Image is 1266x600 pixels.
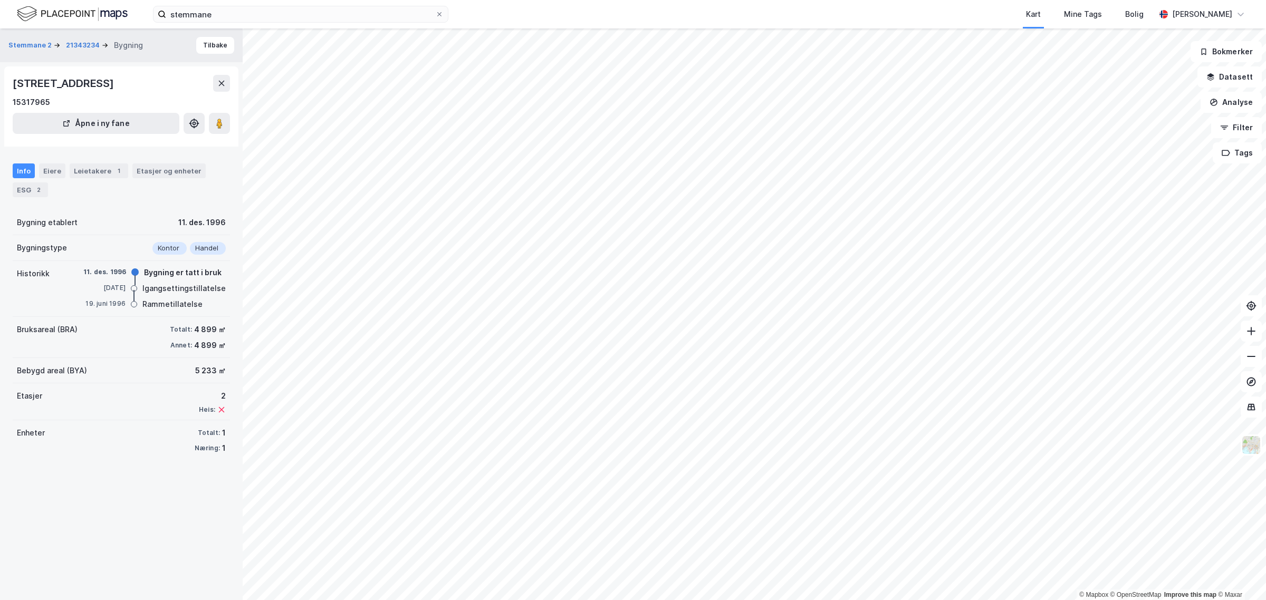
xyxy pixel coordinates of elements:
[1213,549,1266,600] div: Kontrollprogram for chat
[17,241,67,254] div: Bygningstype
[198,429,220,437] div: Totalt:
[170,325,192,334] div: Totalt:
[1026,8,1041,21] div: Kart
[13,96,50,109] div: 15317965
[33,185,44,195] div: 2
[170,341,192,350] div: Annet:
[142,298,203,311] div: Rammetillatelse
[13,163,35,178] div: Info
[113,166,124,176] div: 1
[1197,66,1262,88] button: Datasett
[13,113,179,134] button: Åpne i ny fane
[17,216,78,229] div: Bygning etablert
[195,364,226,377] div: 5 233 ㎡
[17,323,78,336] div: Bruksareal (BRA)
[1213,142,1262,163] button: Tags
[1064,8,1102,21] div: Mine Tags
[142,282,226,295] div: Igangsettingstillatelse
[1241,435,1261,455] img: Z
[166,6,435,22] input: Søk på adresse, matrikkel, gårdeiere, leietakere eller personer
[222,442,226,454] div: 1
[39,163,65,178] div: Eiere
[194,323,226,336] div: 4 899 ㎡
[1079,591,1108,598] a: Mapbox
[196,37,234,54] button: Tilbake
[144,266,222,279] div: Bygning er tatt i bruk
[137,166,202,176] div: Etasjer og enheter
[66,40,102,51] button: 21343234
[1164,591,1216,598] a: Improve this map
[17,267,50,280] div: Historikk
[199,390,226,402] div: 2
[17,427,45,439] div: Enheter
[13,75,116,92] div: [STREET_ADDRESS]
[1213,549,1266,600] iframe: Chat Widget
[13,182,48,197] div: ESG
[70,163,128,178] div: Leietakere
[1211,117,1262,138] button: Filter
[222,427,226,439] div: 1
[195,444,220,452] div: Næring:
[1191,41,1262,62] button: Bokmerker
[8,40,54,51] button: Stemmane 2
[1201,92,1262,113] button: Analyse
[178,216,226,229] div: 11. des. 1996
[83,283,126,293] div: [DATE]
[83,267,127,277] div: 11. des. 1996
[1125,8,1144,21] div: Bolig
[17,364,87,377] div: Bebygd areal (BYA)
[199,405,215,414] div: Heis:
[114,39,143,52] div: Bygning
[194,339,226,352] div: 4 899 ㎡
[1172,8,1232,21] div: [PERSON_NAME]
[83,299,126,308] div: 19. juni 1996
[17,5,128,23] img: logo.f888ab2527a4732fd821a326f86c7f29.svg
[17,390,42,402] div: Etasjer
[1110,591,1162,598] a: OpenStreetMap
